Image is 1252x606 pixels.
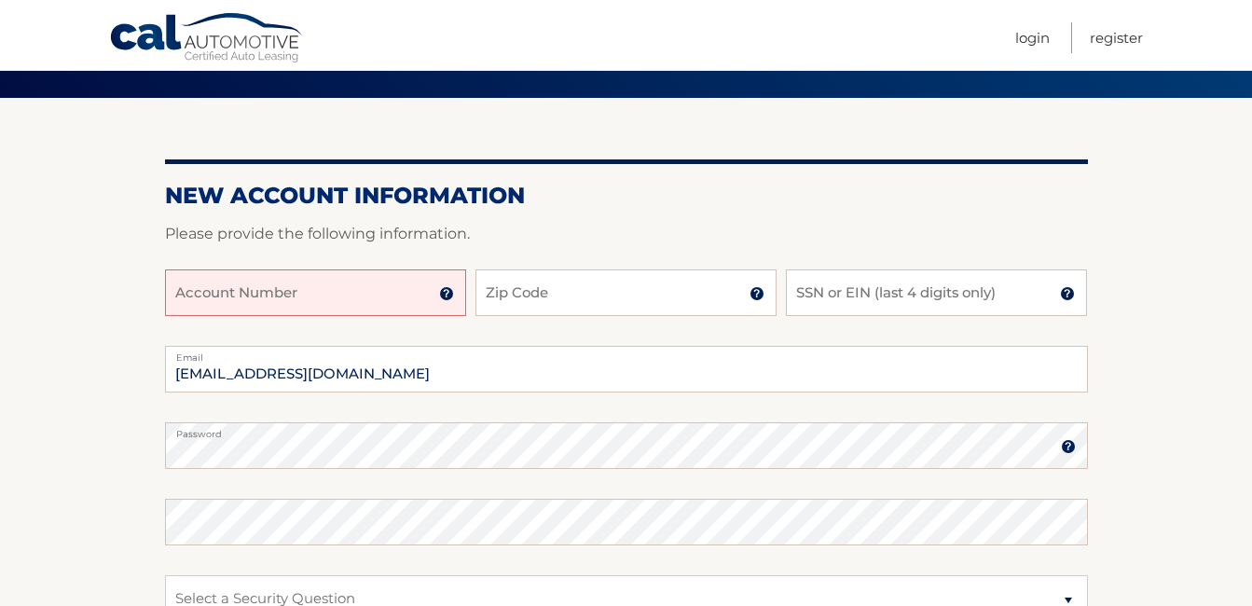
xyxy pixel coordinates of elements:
input: Email [165,346,1088,393]
img: tooltip.svg [750,286,764,301]
a: Register [1090,22,1143,53]
img: tooltip.svg [1061,439,1076,454]
img: tooltip.svg [439,286,454,301]
a: Cal Automotive [109,12,305,66]
input: SSN or EIN (last 4 digits only) [786,269,1087,316]
h2: New Account Information [165,182,1088,210]
a: Login [1015,22,1050,53]
input: Account Number [165,269,466,316]
label: Password [165,422,1088,437]
label: Email [165,346,1088,361]
p: Please provide the following information. [165,221,1088,247]
img: tooltip.svg [1060,286,1075,301]
input: Zip Code [475,269,777,316]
